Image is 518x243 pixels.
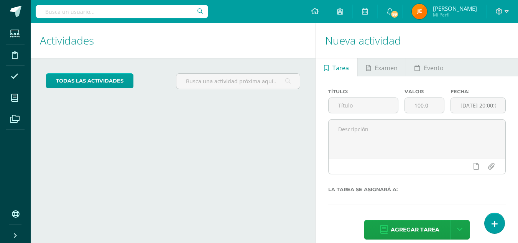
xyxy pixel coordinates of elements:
[328,187,506,192] label: La tarea se asignará a:
[36,5,208,18] input: Busca un usuario...
[332,59,349,77] span: Tarea
[329,98,398,113] input: Título
[325,23,509,58] h1: Nueva actividad
[390,10,398,18] span: 99
[391,220,439,239] span: Agregar tarea
[451,98,505,113] input: Fecha de entrega
[375,59,398,77] span: Examen
[40,23,306,58] h1: Actividades
[424,59,444,77] span: Evento
[328,89,399,94] label: Título:
[433,5,477,12] span: [PERSON_NAME]
[405,89,444,94] label: Valor:
[412,4,427,19] img: 962c767266edd2fdb3c7b27e8a0b0a7e.png
[433,12,477,18] span: Mi Perfil
[46,73,133,88] a: todas las Actividades
[451,89,506,94] label: Fecha:
[176,74,299,89] input: Busca una actividad próxima aquí...
[358,58,406,76] a: Examen
[316,58,357,76] a: Tarea
[405,98,444,113] input: Puntos máximos
[406,58,452,76] a: Evento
